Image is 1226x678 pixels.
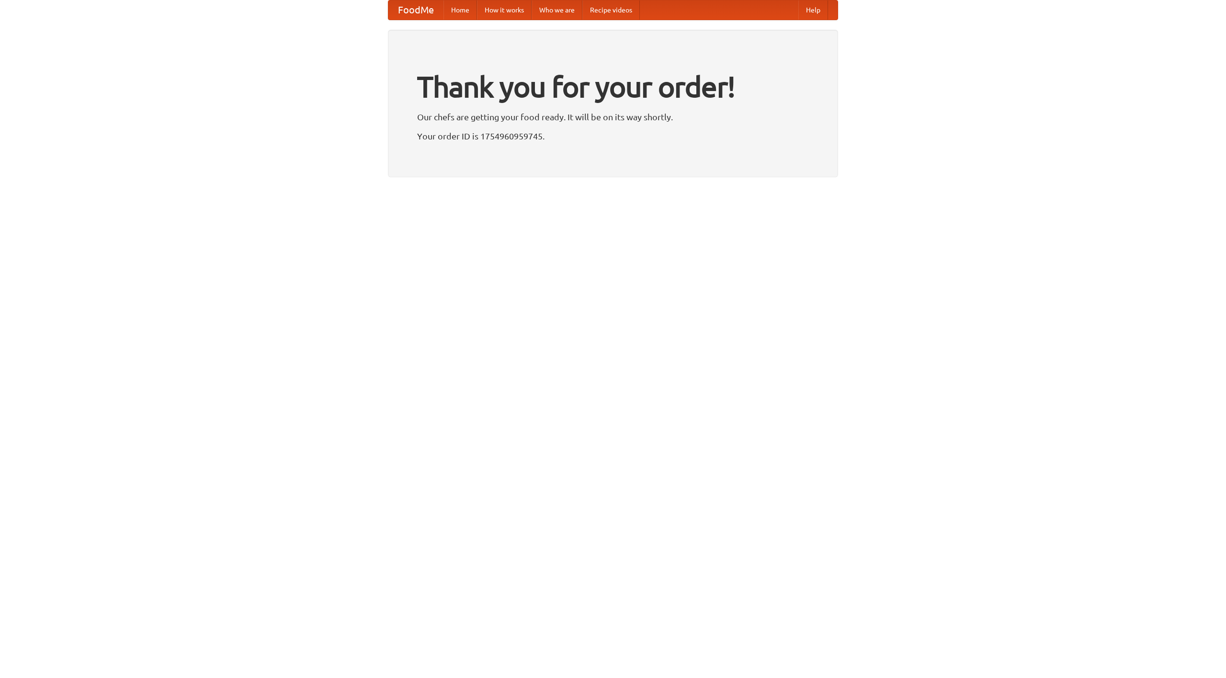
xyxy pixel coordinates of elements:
h1: Thank you for your order! [417,64,809,110]
a: Help [798,0,828,20]
a: How it works [477,0,532,20]
p: Our chefs are getting your food ready. It will be on its way shortly. [417,110,809,124]
a: Who we are [532,0,582,20]
a: Recipe videos [582,0,640,20]
a: FoodMe [388,0,443,20]
a: Home [443,0,477,20]
p: Your order ID is 1754960959745. [417,129,809,143]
